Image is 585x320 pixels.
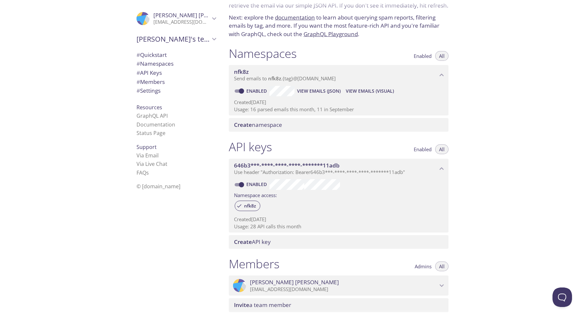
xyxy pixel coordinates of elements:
[343,86,396,96] button: View Emails (Visual)
[136,104,162,111] span: Resources
[136,112,168,119] a: GraphQL API
[136,78,165,86] span: Members
[268,75,281,82] span: nfk8z
[229,13,448,38] p: Next: explore the to learn about querying spam reports, filtering emails by tag, and more. If you...
[435,144,448,154] button: All
[229,275,448,296] div: Sarthak Vijayvergiya
[131,31,221,47] div: Sarthak's team
[136,121,175,128] a: Documentation
[229,235,448,249] div: Create API Key
[435,261,448,271] button: All
[136,78,140,86] span: #
[410,51,435,61] button: Enabled
[234,223,443,230] p: Usage: 28 API calls this month
[136,160,167,167] a: Via Live Chat
[245,88,269,94] a: Enabled
[136,183,180,190] span: © [DOMAIN_NAME]
[346,87,394,95] span: View Emails (Visual)
[136,69,162,76] span: API Keys
[131,86,221,95] div: Team Settings
[234,75,336,82] span: Send emails to . {tag} @[DOMAIN_NAME]
[131,50,221,60] div: Quickstart
[304,30,358,38] a: GraphQL Playground
[131,8,221,29] div: Sarthak Vijayvergiya
[229,298,448,312] div: Invite a team member
[136,60,174,67] span: Namespaces
[136,69,140,76] span: #
[136,169,149,176] a: FAQ
[240,203,260,209] span: nfk8z
[235,201,260,211] div: nfk8z
[136,34,210,44] span: [PERSON_NAME]'s team
[234,238,271,246] span: API key
[234,68,249,75] span: nfk8z
[146,169,149,176] span: s
[229,65,448,85] div: nfk8z namespace
[234,121,252,128] span: Create
[234,121,282,128] span: namespace
[234,216,443,223] p: Created [DATE]
[153,19,210,25] p: [EMAIL_ADDRESS][DOMAIN_NAME]
[136,152,159,159] a: Via Email
[234,106,443,113] p: Usage: 16 parsed emails this month, 11 in September
[410,144,435,154] button: Enabled
[229,118,448,132] div: Create namespace
[552,287,572,307] iframe: Help Scout Beacon - Open
[234,301,291,309] span: a team member
[136,60,140,67] span: #
[411,261,435,271] button: Admins
[234,301,249,309] span: Invite
[234,190,277,199] label: Namespace access:
[250,279,339,286] span: [PERSON_NAME] [PERSON_NAME]
[136,129,165,137] a: Status Page
[234,99,443,106] p: Created [DATE]
[294,86,343,96] button: View Emails (JSON)
[234,238,252,246] span: Create
[131,77,221,87] div: Members
[435,51,448,61] button: All
[131,68,221,77] div: API Keys
[297,87,341,95] span: View Emails (JSON)
[153,11,242,19] span: [PERSON_NAME] [PERSON_NAME]
[136,143,157,151] span: Support
[131,59,221,68] div: Namespaces
[229,46,297,61] h1: Namespaces
[229,140,272,154] h1: API keys
[136,87,140,94] span: #
[136,87,161,94] span: Settings
[275,14,315,21] a: documentation
[245,181,269,187] a: Enabled
[136,51,140,59] span: #
[229,257,279,271] h1: Members
[136,51,167,59] span: Quickstart
[250,286,437,293] p: [EMAIL_ADDRESS][DOMAIN_NAME]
